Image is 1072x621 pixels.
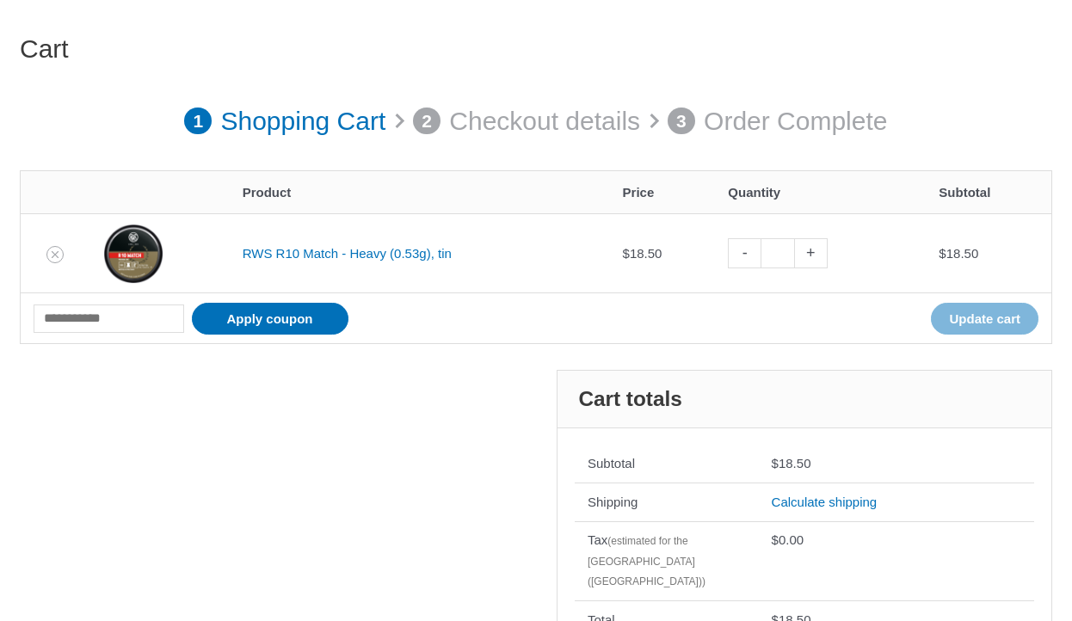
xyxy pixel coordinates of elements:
[575,446,759,483] th: Subtotal
[20,34,1052,65] h1: Cart
[715,171,926,213] th: Quantity
[575,483,759,521] th: Shipping
[46,246,64,263] a: Remove RWS R10 Match - Heavy (0.53g), tin from cart
[588,535,705,587] small: (estimated for the [GEOGRAPHIC_DATA] ([GEOGRAPHIC_DATA]))
[192,303,348,335] button: Apply coupon
[220,97,385,145] p: Shopping Cart
[184,97,385,145] a: 1 Shopping Cart
[939,246,978,261] bdi: 18.50
[610,171,716,213] th: Price
[772,456,811,470] bdi: 18.50
[772,456,779,470] span: $
[772,532,779,547] span: $
[558,371,1051,428] h2: Cart totals
[575,521,759,601] th: Tax
[772,532,804,547] bdi: 0.00
[772,495,878,509] a: Calculate shipping
[449,97,640,145] p: Checkout details
[623,246,630,261] span: $
[243,246,452,261] a: RWS R10 Match - Heavy (0.53g), tin
[230,171,610,213] th: Product
[623,246,662,261] bdi: 18.50
[184,108,212,135] span: 1
[795,238,828,268] a: +
[103,224,163,284] img: RWS R10 Match
[413,97,640,145] a: 2 Checkout details
[926,171,1051,213] th: Subtotal
[413,108,441,135] span: 2
[761,238,794,268] input: Product quantity
[728,238,761,268] a: -
[939,246,946,261] span: $
[931,303,1038,335] button: Update cart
